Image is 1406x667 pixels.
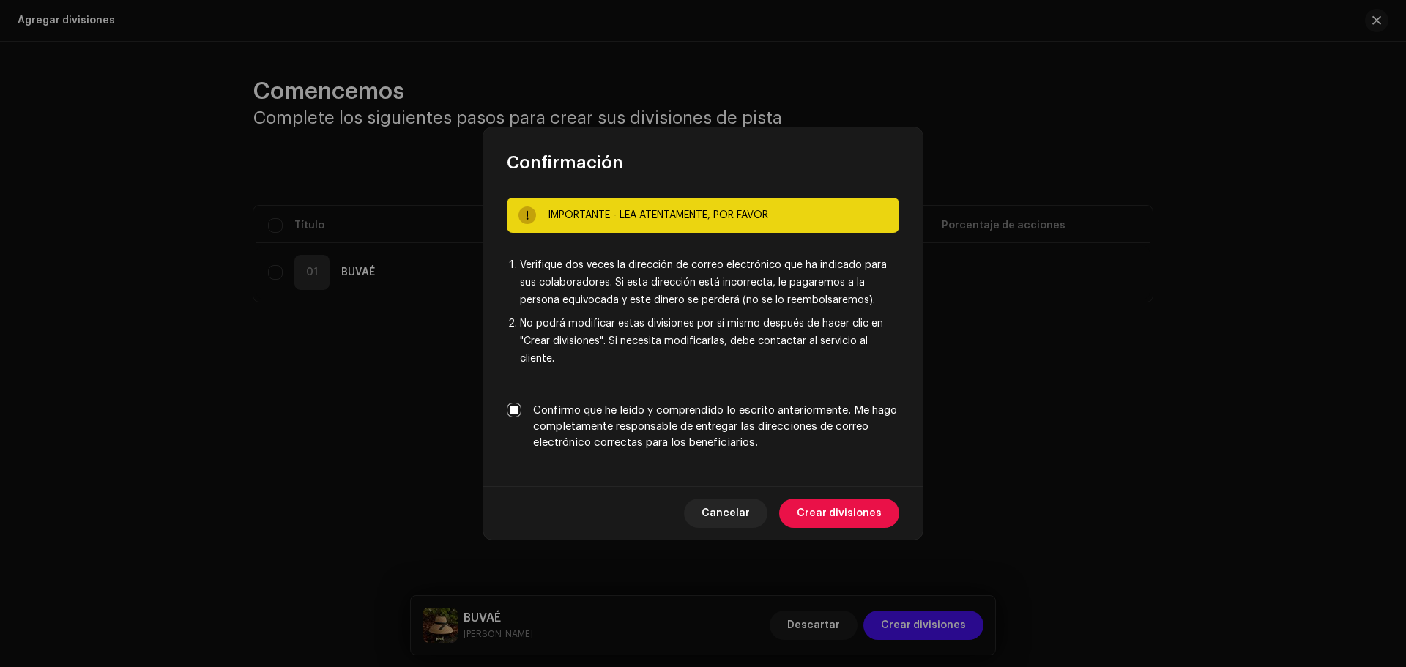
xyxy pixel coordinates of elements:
button: Cancelar [684,499,767,528]
li: No podrá modificar estas divisiones por sí mismo después de hacer clic en "Crear divisiones". Si ... [520,315,899,368]
span: Confirmación [507,151,623,174]
button: Crear divisiones [779,499,899,528]
label: Confirmo que he leído y comprendido lo escrito anteriormente. Me hago completamente responsable d... [533,403,899,451]
span: Cancelar [702,499,750,528]
div: IMPORTANTE - LEA ATENTAMENTE, POR FAVOR [548,206,888,224]
li: Verifique dos veces la dirección de correo electrónico que ha indicado para sus colaboradores. Si... [520,256,899,309]
span: Crear divisiones [797,499,882,528]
